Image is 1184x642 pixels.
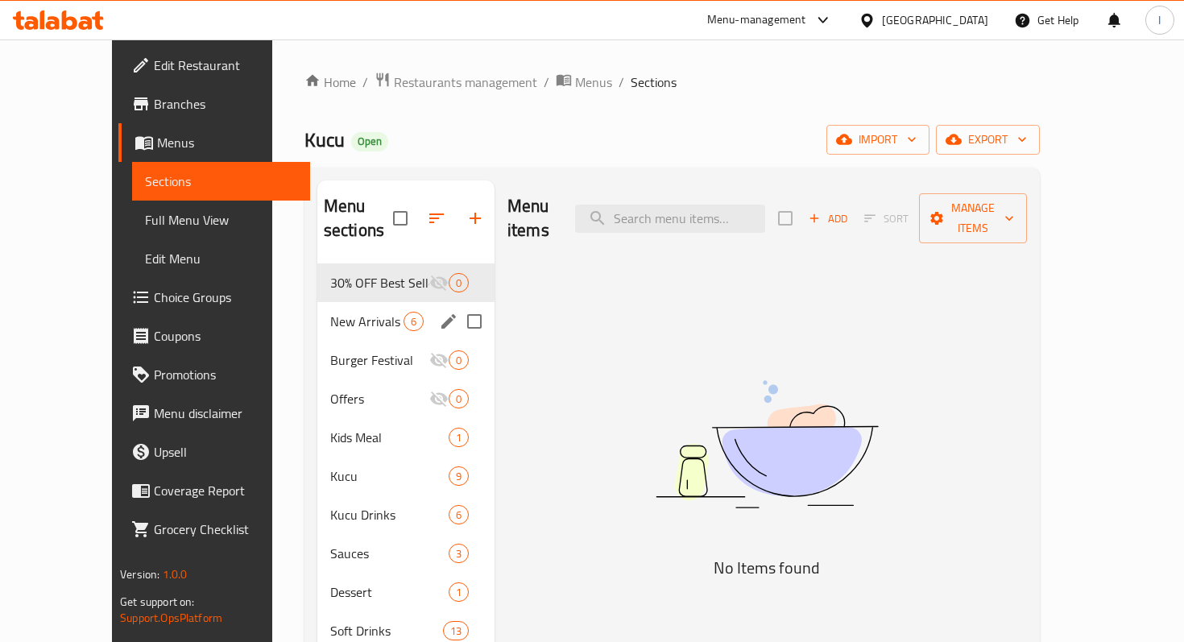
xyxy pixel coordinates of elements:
[132,239,309,278] a: Edit Menu
[118,317,309,355] a: Coupons
[118,433,309,471] a: Upsell
[443,621,469,640] div: items
[118,471,309,510] a: Coverage Report
[154,404,296,423] span: Menu disclaimer
[565,338,968,551] img: dish.svg
[145,210,296,230] span: Full Menu View
[936,125,1040,155] button: export
[304,72,1040,93] nav: breadcrumb
[330,312,404,331] span: New Arrivals
[362,72,368,92] li: /
[330,350,429,370] span: Burger Festival
[330,273,429,292] span: 30% OFF Best Sellers
[330,466,449,486] span: Kucu
[507,194,556,242] h2: Menu items
[404,312,424,331] div: items
[575,205,765,233] input: search
[854,206,919,231] span: Select section first
[154,94,296,114] span: Branches
[802,206,854,231] span: Add item
[449,350,469,370] div: items
[417,199,456,238] span: Sort sections
[330,428,449,447] span: Kids Meal
[145,249,296,268] span: Edit Menu
[449,585,468,600] span: 1
[449,544,469,563] div: items
[919,193,1027,243] button: Manage items
[383,201,417,235] span: Select all sections
[449,428,469,447] div: items
[317,302,495,341] div: New Arrivals6edit
[154,442,296,462] span: Upsell
[449,275,468,291] span: 0
[317,379,495,418] div: Offers0
[429,350,449,370] svg: Inactive section
[317,418,495,457] div: Kids Meal1
[449,273,469,292] div: items
[449,353,468,368] span: 0
[330,544,449,563] span: Sauces
[330,505,449,524] span: Kucu Drinks
[456,199,495,238] button: Add section
[806,209,850,228] span: Add
[118,46,309,85] a: Edit Restaurant
[317,341,495,379] div: Burger Festival0
[120,607,222,628] a: Support.OpsPlatform
[429,273,449,292] svg: Inactive section
[1158,11,1161,29] span: I
[317,457,495,495] div: Kucu9
[449,505,469,524] div: items
[351,135,388,148] span: Open
[556,72,612,93] a: Menus
[157,133,296,152] span: Menus
[154,481,296,500] span: Coverage Report
[330,621,443,640] span: Soft Drinks
[449,391,468,407] span: 0
[394,72,537,92] span: Restaurants management
[575,72,612,92] span: Menus
[449,469,468,484] span: 9
[317,495,495,534] div: Kucu Drinks6
[118,394,309,433] a: Menu disclaimer
[351,132,388,151] div: Open
[304,122,345,158] span: Kucu
[330,582,449,602] span: Dessert
[118,278,309,317] a: Choice Groups
[444,623,468,639] span: 13
[449,546,468,561] span: 3
[330,389,429,408] span: Offers
[317,263,495,302] div: 30% OFF Best Sellers0
[118,123,309,162] a: Menus
[154,288,296,307] span: Choice Groups
[826,125,929,155] button: import
[707,10,806,30] div: Menu-management
[839,130,917,150] span: import
[449,389,469,408] div: items
[375,72,537,93] a: Restaurants management
[120,591,194,612] span: Get support on:
[544,72,549,92] li: /
[449,430,468,445] span: 1
[932,198,1014,238] span: Manage items
[565,555,968,581] h5: No Items found
[317,534,495,573] div: Sauces3
[324,194,393,242] h2: Menu sections
[449,582,469,602] div: items
[132,201,309,239] a: Full Menu View
[437,309,461,333] button: edit
[118,355,309,394] a: Promotions
[631,72,677,92] span: Sections
[154,56,296,75] span: Edit Restaurant
[120,564,159,585] span: Version:
[429,389,449,408] svg: Inactive section
[154,365,296,384] span: Promotions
